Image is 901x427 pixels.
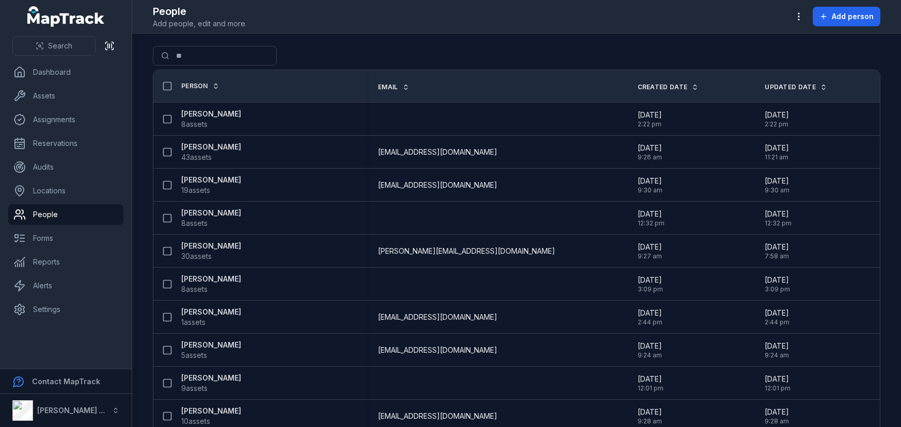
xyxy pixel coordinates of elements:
span: 2:44 pm [638,318,662,326]
time: 8/20/2025, 2:22:10 PM [638,110,662,128]
span: Add people, edit and more. [153,19,247,29]
a: Assets [8,86,123,106]
span: Updated Date [765,83,816,91]
a: Settings [8,299,123,320]
span: 8 assets [181,119,208,129]
span: 2:22 pm [765,120,789,128]
a: Person [181,82,219,90]
time: 6/4/2025, 9:30:08 AM [765,176,789,194]
span: 10 assets [181,416,210,426]
span: 12:32 pm [765,219,792,227]
span: [DATE] [765,209,792,219]
a: [PERSON_NAME]1assets [181,307,241,327]
a: MapTrack [27,6,105,27]
a: [PERSON_NAME]5assets [181,340,241,360]
a: Alerts [8,275,123,296]
span: [DATE] [638,275,663,285]
span: [DATE] [765,275,790,285]
time: 5/12/2025, 9:24:05 AM [638,341,662,359]
span: [DATE] [638,407,662,417]
h2: People [153,4,247,19]
span: 9:24 am [638,351,662,359]
span: 9:27 am [638,252,662,260]
span: 9:28 am [638,417,662,425]
time: 3/4/2025, 9:28:25 AM [638,407,662,425]
a: Audits [8,157,123,177]
span: 11:21 am [765,153,789,161]
span: [DATE] [638,374,663,384]
span: 12:01 pm [638,384,663,392]
strong: [PERSON_NAME] [181,241,241,251]
strong: [PERSON_NAME] [181,208,241,218]
span: 3:09 pm [638,285,663,293]
span: Add person [832,11,874,22]
time: 6/13/2025, 2:44:57 PM [765,308,789,326]
strong: [PERSON_NAME] [181,373,241,383]
span: [DATE] [765,341,789,351]
a: [PERSON_NAME]10assets [181,406,241,426]
time: 8/8/2025, 3:09:04 PM [765,275,790,293]
time: 3/4/2025, 9:28:25 AM [765,407,789,425]
a: Forms [8,228,123,249]
time: 3/4/2025, 9:26:03 AM [638,143,662,161]
span: [DATE] [638,242,662,252]
span: 43 assets [181,152,212,162]
span: [DATE] [765,176,789,186]
time: 7/10/2025, 12:01:41 PM [765,374,791,392]
span: 2:22 pm [638,120,662,128]
span: [EMAIL_ADDRESS][DOMAIN_NAME] [378,411,497,421]
strong: [PERSON_NAME] [181,274,241,284]
span: [DATE] [638,110,662,120]
time: 6/12/2025, 11:21:27 AM [765,143,789,161]
span: [EMAIL_ADDRESS][DOMAIN_NAME] [378,345,497,355]
strong: [PERSON_NAME] [181,406,241,416]
span: Created Date [638,83,688,91]
span: [DATE] [765,308,789,318]
span: 9 assets [181,383,208,393]
a: [PERSON_NAME]19assets [181,175,241,195]
button: Search [12,36,96,56]
a: Locations [8,180,123,201]
span: 9:30 am [638,186,662,194]
button: Add person [813,7,880,26]
strong: [PERSON_NAME] Air [37,406,109,415]
span: [DATE] [638,209,665,219]
strong: Contact MapTrack [32,377,100,386]
span: [DATE] [638,341,662,351]
span: 1 assets [181,317,206,327]
span: [PERSON_NAME][EMAIL_ADDRESS][DOMAIN_NAME] [378,246,555,256]
a: Created Date [638,83,699,91]
a: Assignments [8,109,123,130]
a: Updated Date [765,83,827,91]
span: [EMAIL_ADDRESS][DOMAIN_NAME] [378,180,497,190]
span: 8 assets [181,284,208,294]
span: 9:24 am [765,351,789,359]
span: 7:58 am [765,252,789,260]
time: 6/6/2025, 12:32:38 PM [638,209,665,227]
strong: [PERSON_NAME] [181,175,241,185]
time: 8/8/2025, 3:09:04 PM [638,275,663,293]
a: [PERSON_NAME]8assets [181,274,241,294]
span: [DATE] [765,143,789,153]
time: 5/12/2025, 9:24:05 AM [765,341,789,359]
time: 8/20/2025, 2:22:10 PM [765,110,789,128]
a: [PERSON_NAME]43assets [181,142,241,162]
time: 6/6/2025, 12:32:38 PM [765,209,792,227]
a: People [8,204,123,225]
a: Reservations [8,133,123,154]
span: 12:32 pm [638,219,665,227]
span: 5 assets [181,350,207,360]
span: 30 assets [181,251,212,261]
span: [EMAIL_ADDRESS][DOMAIN_NAME] [378,147,497,157]
span: 12:01 pm [765,384,791,392]
span: Person [181,82,208,90]
a: Email [378,83,409,91]
span: 9:28 am [765,417,789,425]
span: 9:26 am [638,153,662,161]
span: [DATE] [765,242,789,252]
span: [DATE] [638,176,662,186]
a: [PERSON_NAME]9assets [181,373,241,393]
span: [DATE] [638,308,662,318]
span: Search [48,41,72,51]
span: 9:30 am [765,186,789,194]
